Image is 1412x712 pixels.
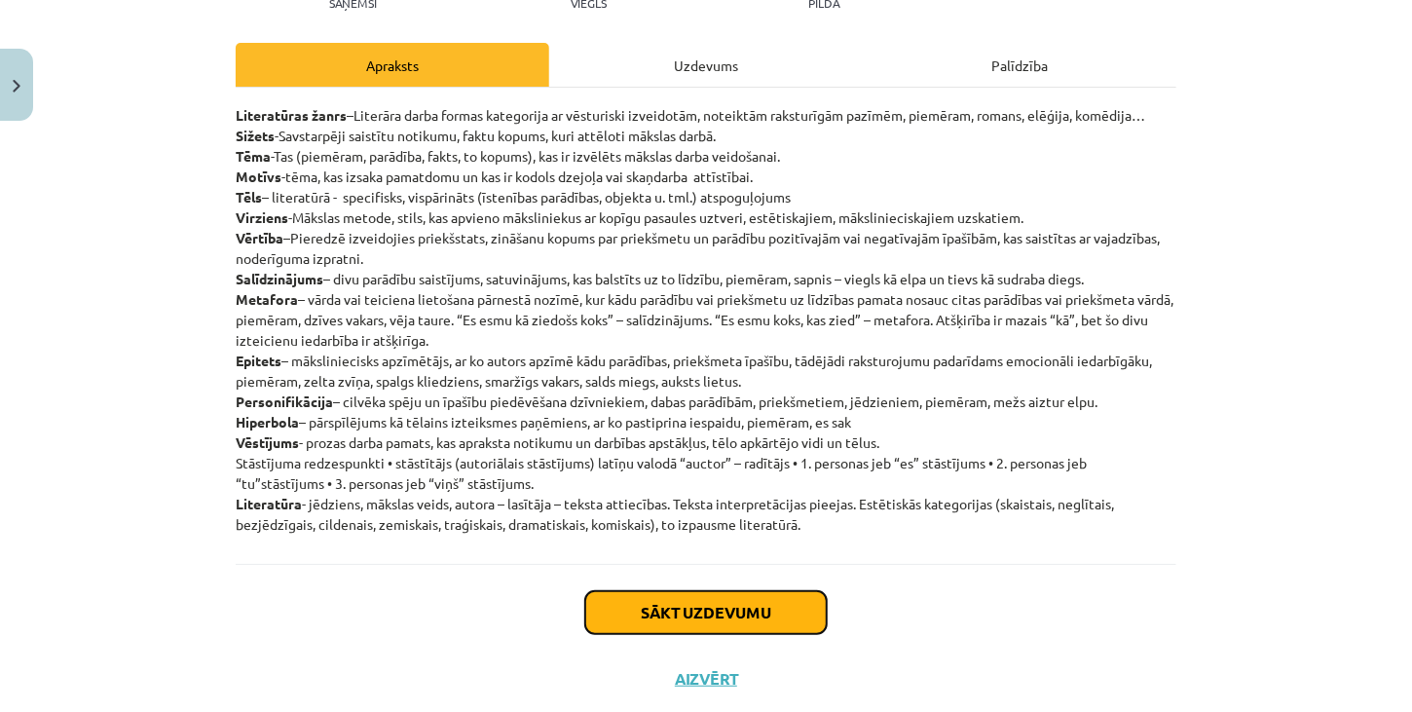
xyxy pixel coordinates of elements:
[236,270,323,287] strong: Salīdzinājums
[236,127,275,144] strong: Sižets
[236,188,262,206] strong: Tēls
[236,290,298,308] strong: Metafora
[585,591,827,634] button: Sākt uzdevumu
[236,208,288,226] strong: Virziens
[236,413,299,431] strong: Hiperbola
[236,105,1176,535] p: –Literāra darba formas kategorija ar vēsturiski izveidotām, noteiktām raksturīgām pazīmēm, piemēr...
[236,433,299,451] strong: Vēstījums
[863,43,1176,87] div: Palīdzība
[236,352,281,369] strong: Epitets
[549,43,863,87] div: Uzdevums
[236,147,271,165] strong: Tēma
[236,168,281,185] strong: Motīvs
[236,106,347,124] strong: Literatūras žanrs
[236,495,302,512] strong: Literatūra
[236,229,283,246] strong: Vērtība
[236,43,549,87] div: Apraksts
[13,80,20,93] img: icon-close-lesson-0947bae3869378f0d4975bcd49f059093ad1ed9edebbc8119c70593378902aed.svg
[669,669,743,689] button: Aizvērt
[236,393,333,410] strong: Personifikācija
